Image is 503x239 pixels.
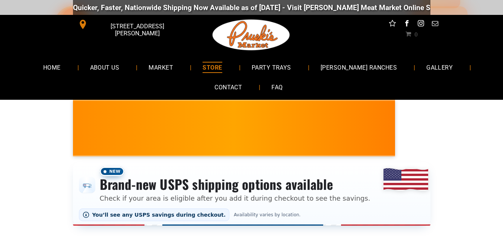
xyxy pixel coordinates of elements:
[79,57,131,77] a: ABOUT US
[92,212,226,218] span: You’ll see any USPS savings during checkout.
[191,57,233,77] a: STORE
[232,212,302,217] span: Availability varies by location.
[73,19,187,30] a: [STREET_ADDRESS][PERSON_NAME]
[100,176,370,192] h3: Brand-new USPS shipping options available
[415,57,464,77] a: GALLERY
[100,193,370,203] p: Check if your area is eligible after you add it during checkout to see the savings.
[414,31,417,37] span: 0
[416,19,426,30] a: instagram
[100,167,124,176] span: New
[211,15,292,55] img: Pruski-s+Market+HQ+Logo2-1920w.png
[260,77,294,97] a: FAQ
[402,19,411,30] a: facebook
[32,57,72,77] a: HOME
[73,162,430,226] div: Shipping options announcement
[89,19,185,41] span: [STREET_ADDRESS][PERSON_NAME]
[203,77,253,97] a: CONTACT
[137,57,184,77] a: MARKET
[388,19,397,30] a: Social network
[309,57,408,77] a: [PERSON_NAME] RANCHES
[241,57,302,77] a: PARTY TRAYS
[430,19,440,30] a: email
